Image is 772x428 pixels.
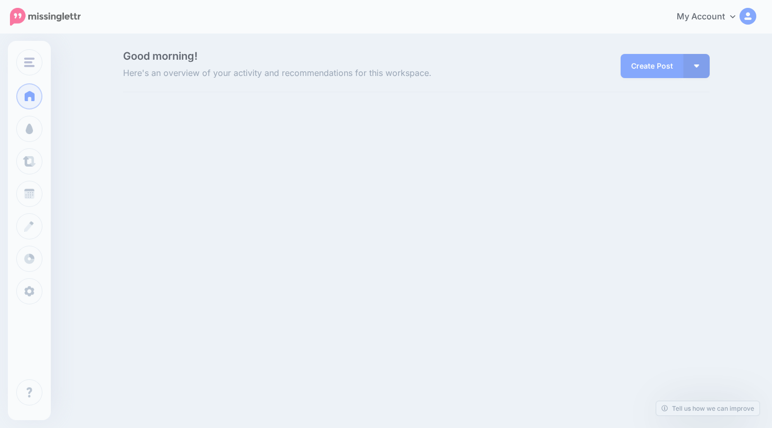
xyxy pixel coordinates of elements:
a: My Account [666,4,756,30]
img: menu.png [24,58,35,67]
img: arrow-down-white.png [694,64,699,68]
a: Create Post [621,54,683,78]
span: Here's an overview of your activity and recommendations for this workspace. [123,67,509,80]
span: Good morning! [123,50,197,62]
img: Missinglettr [10,8,81,26]
a: Tell us how we can improve [656,401,759,415]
